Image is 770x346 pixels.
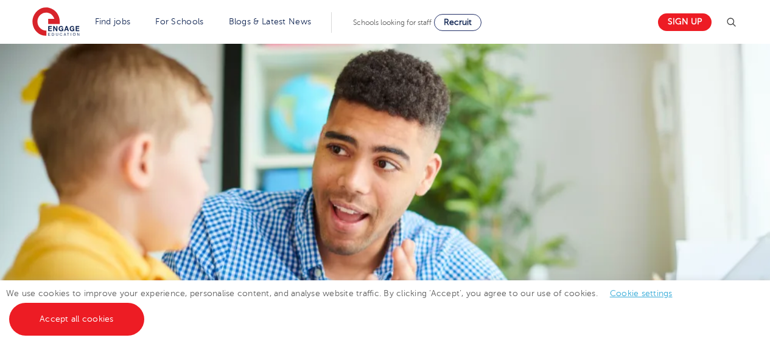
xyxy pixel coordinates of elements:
span: We use cookies to improve your experience, personalise content, and analyse website traffic. By c... [6,289,685,324]
a: Sign up [658,13,712,31]
span: Recruit [444,18,472,27]
a: Find jobs [95,17,131,26]
a: Blogs & Latest News [229,17,312,26]
a: Accept all cookies [9,303,144,336]
span: Schools looking for staff [353,18,432,27]
a: Cookie settings [610,289,673,298]
a: For Schools [155,17,203,26]
img: Engage Education [32,7,80,38]
a: Recruit [434,14,481,31]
